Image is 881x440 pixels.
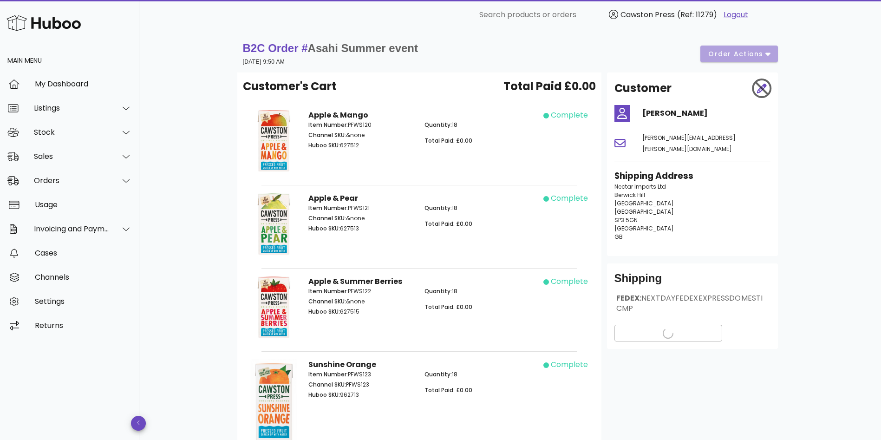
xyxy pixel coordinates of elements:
[424,287,530,296] p: 18
[424,204,530,212] p: 18
[551,193,588,204] div: complete
[724,9,748,20] a: Logout
[308,287,348,295] span: Item Number:
[424,204,452,212] span: Quantity:
[308,297,414,306] p: &none
[424,370,452,378] span: Quantity:
[614,183,666,190] span: Nectar Imports Ltd
[616,293,763,314] span: NEXTDAYFEDEXEXPRESSDOMESTICMP
[424,303,472,311] span: Total Paid: £0.00
[35,297,132,306] div: Settings
[642,134,736,153] span: [PERSON_NAME][EMAIL_ADDRESS][PERSON_NAME][DOMAIN_NAME]
[308,214,346,222] span: Channel SKU:
[308,131,346,139] span: Channel SKU:
[308,381,346,388] span: Channel SKU:
[308,276,402,287] strong: Apple & Summer Berries
[308,110,368,120] strong: Apple & Mango
[308,359,376,370] strong: Sunshine Orange
[424,287,452,295] span: Quantity:
[614,271,770,293] div: Shipping
[424,370,530,379] p: 18
[614,208,674,216] span: [GEOGRAPHIC_DATA]
[35,200,132,209] div: Usage
[34,104,110,112] div: Listings
[503,78,596,95] span: Total Paid £0.00
[614,170,770,183] h3: Shipping Address
[308,121,414,129] p: PFWS120
[308,141,414,150] p: 627512
[308,224,414,233] p: 627513
[308,204,414,212] p: PFWS121
[243,59,285,65] small: [DATE] 9:50 AM
[34,152,110,161] div: Sales
[551,110,588,121] div: complete
[34,224,110,233] div: Invoicing and Payments
[35,249,132,257] div: Cases
[308,121,348,129] span: Item Number:
[308,308,340,315] span: Huboo SKU:
[614,80,672,97] h2: Customer
[308,391,340,399] span: Huboo SKU:
[308,370,348,378] span: Item Number:
[250,193,297,256] img: Product Image
[308,308,414,316] p: 627515
[614,224,674,232] span: [GEOGRAPHIC_DATA]
[614,216,638,224] span: SP3 5GN
[250,110,297,172] img: Product Image
[308,224,340,232] span: Huboo SKU:
[243,78,336,95] span: Customer's Cart
[308,204,348,212] span: Item Number:
[424,220,472,228] span: Total Paid: £0.00
[551,276,588,287] div: complete
[35,273,132,282] div: Channels
[424,386,472,394] span: Total Paid: £0.00
[308,391,414,399] p: 962713
[35,79,132,88] div: My Dashboard
[35,321,132,330] div: Returns
[614,293,770,321] div: FEDEX:
[551,359,588,370] div: complete
[308,131,414,139] p: &none
[308,193,358,204] strong: Apple & Pear
[308,214,414,223] p: &none
[308,141,340,149] span: Huboo SKU:
[243,42,418,54] strong: B2C Order #
[308,370,414,379] p: PFWS123
[308,42,418,54] span: Asahi Summer event
[308,287,414,296] p: PFWS122
[34,128,110,137] div: Stock
[614,191,645,199] span: Berwick Hill
[308,297,346,305] span: Channel SKU:
[424,121,452,129] span: Quantity:
[620,9,675,20] span: Cawston Press
[424,121,530,129] p: 18
[7,13,81,33] img: Huboo Logo
[614,199,674,207] span: [GEOGRAPHIC_DATA]
[424,137,472,144] span: Total Paid: £0.00
[677,9,717,20] span: (Ref: 11279)
[308,381,414,389] p: PFWS123
[250,276,297,339] img: Product Image
[614,233,623,241] span: GB
[34,176,110,185] div: Orders
[642,108,770,119] h4: [PERSON_NAME]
